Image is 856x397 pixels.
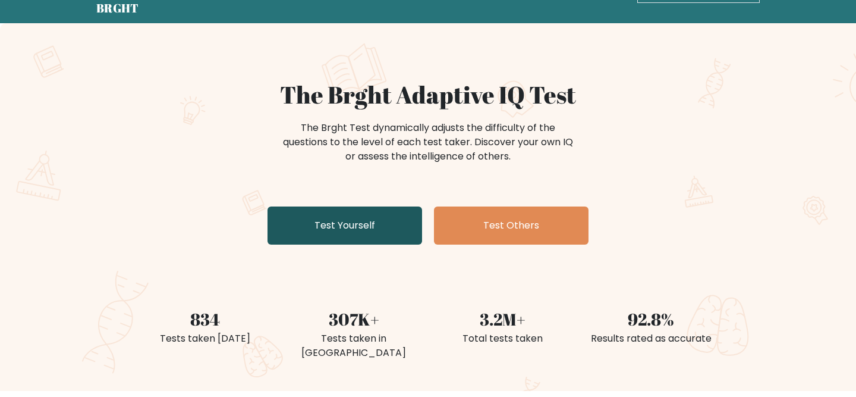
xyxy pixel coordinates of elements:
[287,332,421,360] div: Tests taken in [GEOGRAPHIC_DATA]
[584,307,718,332] div: 92.8%
[287,307,421,332] div: 307K+
[267,207,422,245] a: Test Yourself
[434,207,588,245] a: Test Others
[279,121,577,164] div: The Brght Test dynamically adjusts the difficulty of the questions to the level of each test take...
[435,307,569,332] div: 3.2M+
[138,307,272,332] div: 834
[138,332,272,346] div: Tests taken [DATE]
[138,80,718,109] h1: The Brght Adaptive IQ Test
[435,332,569,346] div: Total tests taken
[584,332,718,346] div: Results rated as accurate
[96,1,139,15] h5: BRGHT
